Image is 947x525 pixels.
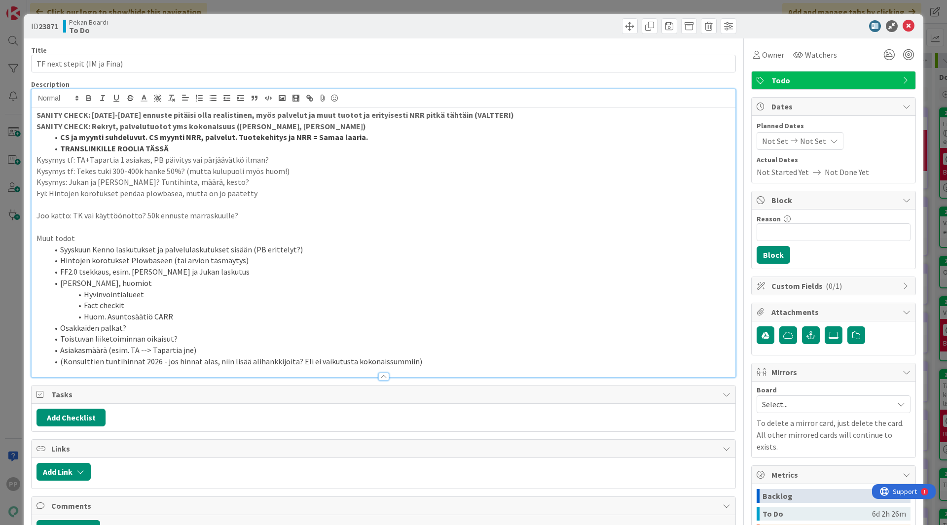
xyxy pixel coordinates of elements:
[21,1,45,13] span: Support
[36,121,366,131] strong: SANITY CHECK: Rekryt, palvelutuotot yms kokonaisuus ([PERSON_NAME], [PERSON_NAME])
[771,306,898,318] span: Attachments
[36,176,730,188] p: Kysymys: Jukan ja [PERSON_NAME]? Tuntihinta, määrä, kesto?
[805,49,837,61] span: Watchers
[757,246,790,264] button: Block
[48,300,730,311] li: Fact checkit
[762,49,784,61] span: Owner
[872,507,906,521] div: 6d 2h 26m
[69,18,108,26] span: Pekan Boardi
[825,166,869,178] span: Not Done Yet
[36,110,514,120] strong: SANITY CHECK: [DATE]-[DATE] ennuste pitäisi olla realistinen, myös palvelut ja muut tuotot ja eri...
[51,500,718,512] span: Comments
[36,463,91,481] button: Add Link
[51,443,718,455] span: Links
[36,166,730,177] p: Kysymys tf: Tekes tuki 300-400k hanke 50%? (mutta kulupuoli myös huom!)
[36,154,730,166] p: Kysymys tf: TA+Tapartia 1 asiakas, PB päivitys vai pärjäävätkö ilman?
[757,417,911,453] p: To delete a mirror card, just delete the card. All other mirrored cards will continue to exists.
[763,489,895,503] div: Backlog
[51,4,54,12] div: 1
[762,397,888,411] span: Select...
[771,280,898,292] span: Custom Fields
[48,356,730,367] li: (Konsulttien tuntihinnat 2026 - jos hinnat alas, niin lisää alihankkijoita? Eli ei vaikutusta kok...
[38,21,58,31] b: 23871
[36,188,730,199] p: Fyi: Hintojen korotukset pendaa plowbasea, mutta on jo päätetty
[757,155,911,165] span: Actual Dates
[36,210,730,221] p: Joo katto: TK vai käyttöönotto? 50k ennuste marraskuulle?
[48,322,730,334] li: Osakkaiden palkat?
[771,74,898,86] span: Todo
[31,55,736,72] input: type card name here...
[757,386,777,393] span: Board
[48,333,730,345] li: Toistuvan liiketoiminnan oikaisut?
[31,20,58,32] span: ID
[36,233,730,244] p: Muut todot
[771,194,898,206] span: Block
[771,366,898,378] span: Mirrors
[757,121,911,131] span: Planned Dates
[36,409,106,426] button: Add Checklist
[48,278,730,289] li: [PERSON_NAME], huomiot
[800,135,826,147] span: Not Set
[48,255,730,266] li: Hintojen korotukset Plowbaseen (tai arvion täsmäytys)
[757,214,781,223] label: Reason
[31,80,70,89] span: Description
[51,388,718,400] span: Tasks
[763,507,872,521] div: To Do
[757,166,809,178] span: Not Started Yet
[60,132,368,142] strong: CS ja myynti suhdeluvut. CS myynti NRR, palvelut. Tuotekehitys ja NRR = Samaa laaria.
[48,266,730,278] li: FF2.0 tsekkaus, esim. [PERSON_NAME] ja Jukan laskutus
[771,469,898,481] span: Metrics
[31,46,47,55] label: Title
[771,101,898,112] span: Dates
[48,244,730,255] li: Syyskuun Kenno laskutukset ja palvelulaskutukset sisään (PB erittelyt?)
[762,135,788,147] span: Not Set
[826,281,842,291] span: ( 0/1 )
[60,143,169,153] strong: TRANSLINKILLE ROOLIA TÄSSÄ
[48,311,730,322] li: Huom. Asuntosäätiö CARR
[48,345,730,356] li: Asiakasmäärä (esim. TA --> Tapartia jne)
[48,289,730,300] li: Hyvinvointialueet
[69,26,108,34] b: To Do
